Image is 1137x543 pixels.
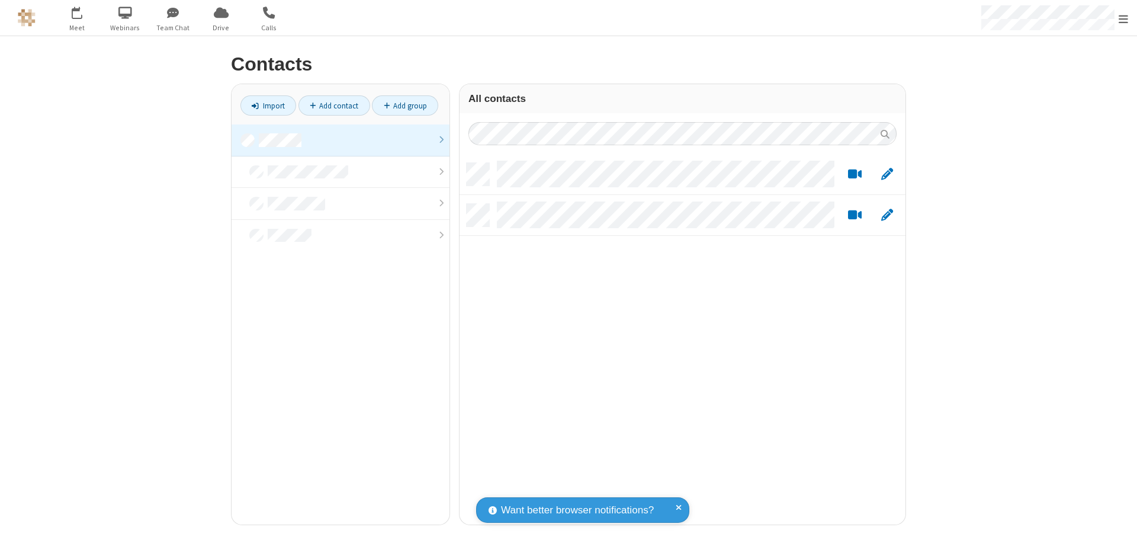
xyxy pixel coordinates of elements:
a: Import [240,95,296,116]
div: 3 [80,7,88,15]
button: Start a video meeting [843,167,866,182]
button: Edit [875,208,898,223]
span: Want better browser notifications? [501,503,654,518]
h3: All contacts [468,93,897,104]
img: QA Selenium DO NOT DELETE OR CHANGE [18,9,36,27]
span: Webinars [103,23,147,33]
span: Drive [199,23,243,33]
a: Add group [372,95,438,116]
a: Add contact [298,95,370,116]
span: Meet [55,23,99,33]
button: Start a video meeting [843,208,866,223]
h2: Contacts [231,54,906,75]
div: grid [460,154,905,525]
span: Calls [247,23,291,33]
span: Team Chat [151,23,195,33]
button: Edit [875,167,898,182]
